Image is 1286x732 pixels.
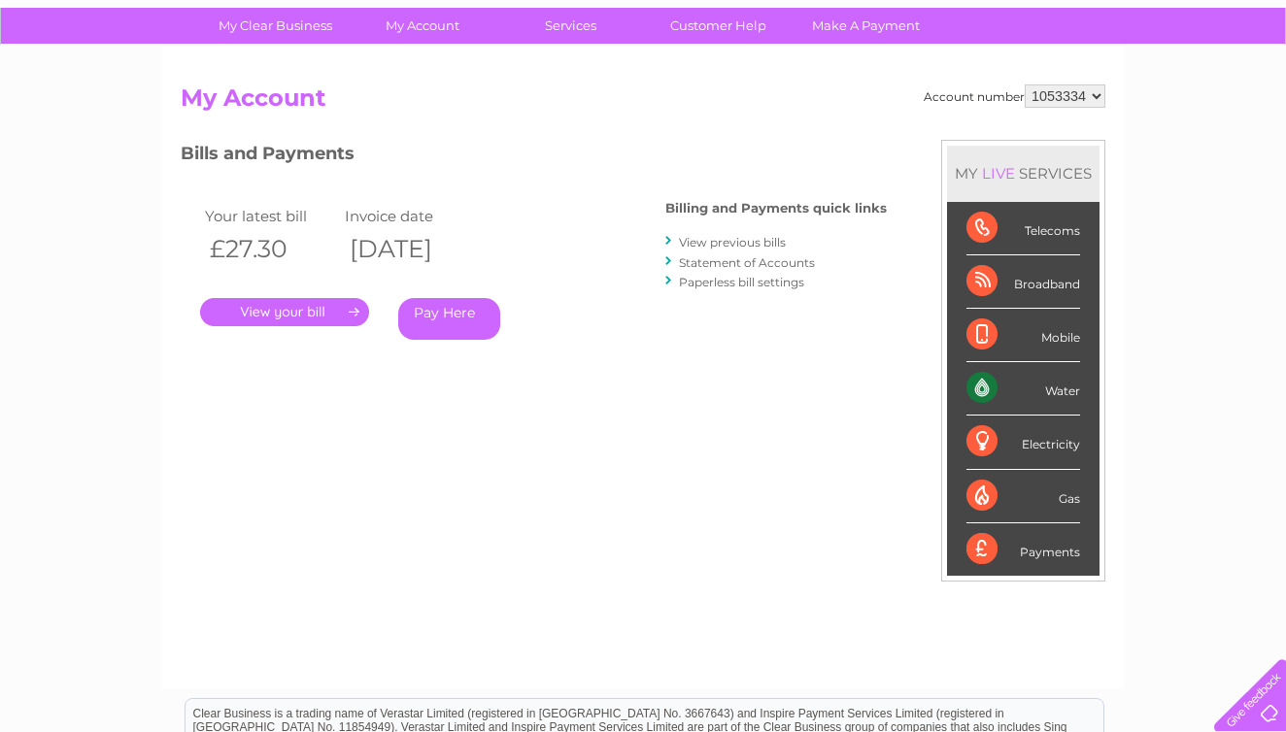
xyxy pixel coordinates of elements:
[638,8,798,44] a: Customer Help
[181,140,887,174] h3: Bills and Payments
[920,10,1054,34] a: 0333 014 3131
[966,309,1080,362] div: Mobile
[186,11,1103,94] div: Clear Business is a trading name of Verastar Limited (registered in [GEOGRAPHIC_DATA] No. 3667643...
[966,255,1080,309] div: Broadband
[947,146,1100,201] div: MY SERVICES
[786,8,946,44] a: Make A Payment
[1157,83,1204,97] a: Contact
[993,83,1035,97] a: Energy
[195,8,355,44] a: My Clear Business
[924,84,1105,108] div: Account number
[340,229,480,269] th: [DATE]
[679,235,786,250] a: View previous bills
[665,201,887,216] h4: Billing and Payments quick links
[340,203,480,229] td: Invoice date
[1117,83,1145,97] a: Blog
[343,8,503,44] a: My Account
[181,84,1105,121] h2: My Account
[966,202,1080,255] div: Telecoms
[944,83,981,97] a: Water
[200,298,369,326] a: .
[978,164,1019,183] div: LIVE
[966,416,1080,469] div: Electricity
[45,50,144,110] img: logo.png
[966,470,1080,523] div: Gas
[491,8,651,44] a: Services
[966,362,1080,416] div: Water
[1047,83,1105,97] a: Telecoms
[200,203,340,229] td: Your latest bill
[200,229,340,269] th: £27.30
[679,255,815,270] a: Statement of Accounts
[966,523,1080,576] div: Payments
[398,298,500,340] a: Pay Here
[679,275,804,289] a: Paperless bill settings
[1222,83,1268,97] a: Log out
